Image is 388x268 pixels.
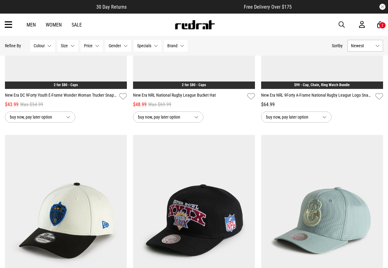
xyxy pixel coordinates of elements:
[46,22,62,28] a: Women
[167,43,177,48] span: Brand
[133,101,147,108] span: $48.99
[137,43,151,48] span: Specials
[332,42,343,49] button: Sortby
[134,40,161,52] button: Specials
[5,92,117,101] a: New Era DC 9Forty Youth E-Frame Wonder Woman Trucker Snapback Cap
[182,83,206,87] a: 2 for $80 - Caps
[10,113,61,121] span: buy now, pay later option
[139,4,232,10] iframe: Customer reviews powered by Trustpilot
[261,101,383,108] div: $64.99
[133,92,245,101] a: New Era NRL National Rugby League Bucket Hat
[96,4,127,10] span: 30 Day Returns
[148,101,171,108] span: Was $69.99
[5,101,19,108] span: $43.99
[81,40,103,52] button: Price
[261,111,332,123] button: buy now, pay later option
[5,111,75,123] button: buy now, pay later option
[109,43,121,48] span: Gender
[351,43,373,48] span: Newest
[382,23,383,27] div: 2
[5,43,21,48] p: Refine By
[105,40,131,52] button: Gender
[5,2,23,21] button: Open LiveChat chat widget
[174,20,215,29] img: Redrat logo
[57,40,78,52] button: Size
[84,43,93,48] span: Price
[61,43,68,48] span: Size
[30,40,55,52] button: Colour
[72,22,82,28] a: Sale
[27,22,36,28] a: Men
[377,22,383,28] a: 2
[20,101,43,108] span: Was $54.99
[133,111,203,123] button: buy now, pay later option
[294,83,350,87] a: $99 - Cap, Chain, Ring Watch Bundle
[266,113,317,121] span: buy now, pay later option
[244,4,292,10] span: Free Delivery Over $175
[348,40,383,52] button: Newest
[261,92,373,101] a: New Era NRL 9Forty A-Frame National Rugby League Logo Snapback Cap
[138,113,189,121] span: buy now, pay later option
[34,43,45,48] span: Colour
[54,83,78,87] a: 2 for $80 - Caps
[164,40,188,52] button: Brand
[339,43,343,48] span: by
